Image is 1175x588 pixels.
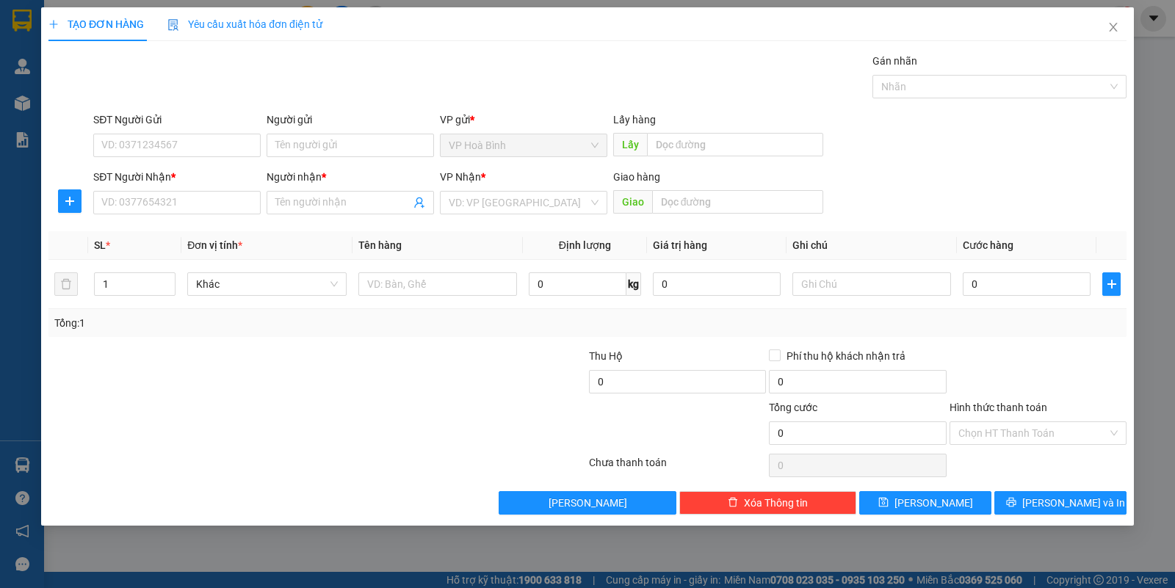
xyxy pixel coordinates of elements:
[769,402,817,413] span: Tổng cước
[267,169,434,185] div: Người nhận
[613,171,660,183] span: Giao hàng
[54,315,455,331] div: Tổng: 1
[950,402,1047,413] label: Hình thức thanh toán
[859,491,991,515] button: save[PERSON_NAME]
[679,491,856,515] button: deleteXóa Thông tin
[48,19,59,29] span: plus
[267,112,434,128] div: Người gửi
[994,491,1127,515] button: printer[PERSON_NAME] và In
[744,495,808,511] span: Xóa Thông tin
[93,169,261,185] div: SĐT Người Nhận
[58,189,82,213] button: plus
[559,239,611,251] span: Định lượng
[1103,278,1120,290] span: plus
[187,239,242,251] span: Đơn vị tính
[358,272,517,296] input: VD: Bàn, Ghế
[1022,495,1125,511] span: [PERSON_NAME] và In
[653,239,707,251] span: Giá trị hàng
[1006,497,1016,509] span: printer
[54,272,78,296] button: delete
[413,197,425,208] span: user-add
[647,133,824,156] input: Dọc đường
[894,495,973,511] span: [PERSON_NAME]
[94,239,106,251] span: SL
[787,231,957,260] th: Ghi chú
[1107,21,1119,33] span: close
[613,114,656,126] span: Lấy hàng
[652,190,824,214] input: Dọc đường
[440,171,481,183] span: VP Nhận
[93,112,261,128] div: SĐT Người Gửi
[167,18,322,30] span: Yêu cầu xuất hóa đơn điện tử
[587,454,767,480] div: Chưa thanh toán
[358,239,402,251] span: Tên hàng
[449,134,599,156] span: VP Hoà Bình
[613,190,652,214] span: Giao
[167,19,179,31] img: icon
[963,239,1013,251] span: Cước hàng
[59,195,81,207] span: plus
[196,273,337,295] span: Khác
[872,55,917,67] label: Gán nhãn
[792,272,951,296] input: Ghi Chú
[589,350,623,362] span: Thu Hộ
[48,18,144,30] span: TẠO ĐƠN HÀNG
[440,112,607,128] div: VP gửi
[728,497,738,509] span: delete
[653,272,781,296] input: 0
[878,497,889,509] span: save
[613,133,647,156] span: Lấy
[1093,7,1134,48] button: Close
[1102,272,1121,296] button: plus
[549,495,627,511] span: [PERSON_NAME]
[626,272,641,296] span: kg
[781,348,911,364] span: Phí thu hộ khách nhận trả
[499,491,676,515] button: [PERSON_NAME]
